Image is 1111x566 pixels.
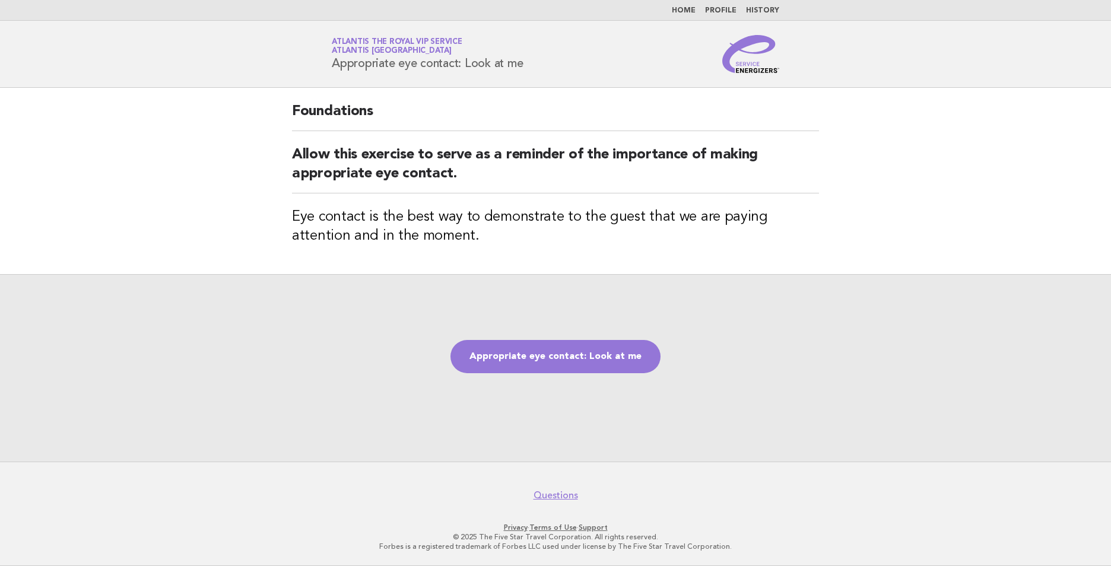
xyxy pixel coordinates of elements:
[450,340,661,373] a: Appropriate eye contact: Look at me
[192,523,919,532] p: · ·
[579,523,608,532] a: Support
[332,39,523,69] h1: Appropriate eye contact: Look at me
[292,145,819,193] h2: Allow this exercise to serve as a reminder of the importance of making appropriate eye contact.
[192,542,919,551] p: Forbes is a registered trademark of Forbes LLC used under license by The Five Star Travel Corpora...
[332,47,452,55] span: Atlantis [GEOGRAPHIC_DATA]
[292,208,819,246] h3: Eye contact is the best way to demonstrate to the guest that we are paying attention and in the m...
[534,489,578,501] a: Questions
[504,523,528,532] a: Privacy
[672,7,696,14] a: Home
[292,102,819,131] h2: Foundations
[722,35,779,73] img: Service Energizers
[746,7,779,14] a: History
[332,38,462,55] a: Atlantis the Royal VIP ServiceAtlantis [GEOGRAPHIC_DATA]
[529,523,577,532] a: Terms of Use
[192,532,919,542] p: © 2025 The Five Star Travel Corporation. All rights reserved.
[705,7,737,14] a: Profile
